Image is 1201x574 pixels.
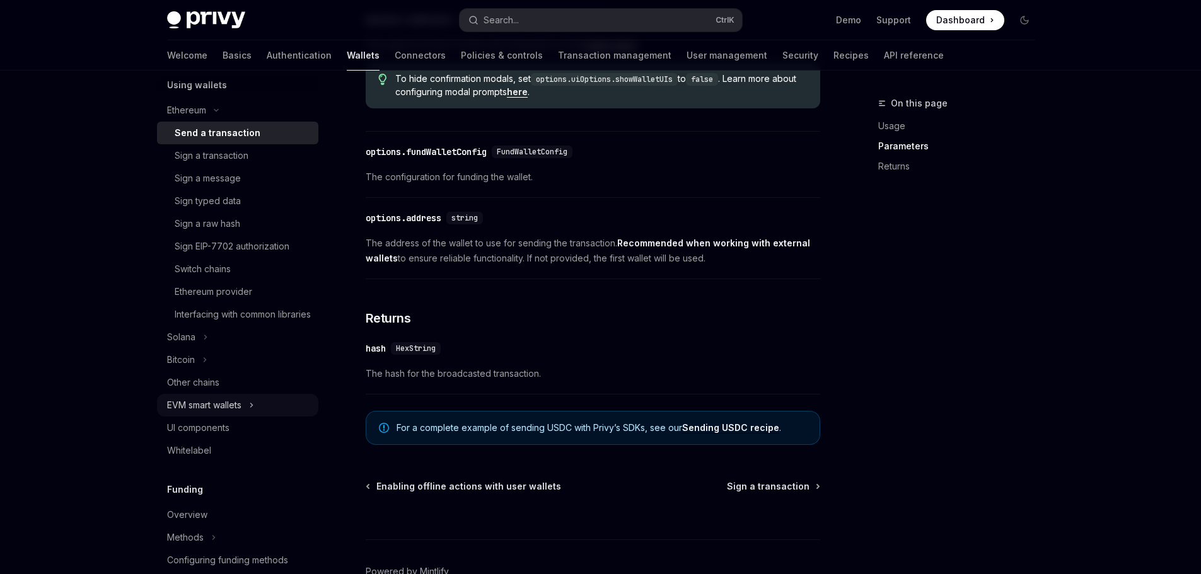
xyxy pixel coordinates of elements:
a: Whitelabel [157,439,318,462]
div: Ethereum [167,103,206,118]
span: The configuration for funding the wallet. [366,169,820,185]
a: Recipes [833,40,869,71]
div: Configuring funding methods [167,553,288,568]
code: options.uiOptions.showWalletUIs [531,73,678,86]
a: Sign EIP-7702 authorization [157,235,318,258]
a: Policies & controls [461,40,543,71]
div: EVM smart wallets [167,398,241,413]
a: UI components [157,416,318,439]
div: Overview [167,507,207,522]
h5: Funding [167,482,203,497]
div: Interfacing with common libraries [175,307,311,322]
a: here [507,86,528,98]
span: Returns [366,309,411,327]
div: Sign EIP-7702 authorization [175,239,289,254]
div: Solana [167,330,195,345]
span: string [451,213,478,223]
div: Sign typed data [175,193,241,209]
a: Send a transaction [157,122,318,144]
a: Support [876,14,911,26]
span: The address of the wallet to use for sending the transaction. to ensure reliable functionality. I... [366,236,820,266]
a: Sending USDC recipe [682,422,779,433]
span: For a complete example of sending USDC with Privy’s SDKs, see our . [397,422,807,434]
a: Configuring funding methods [157,549,318,571]
a: Usage [878,116,1045,136]
a: Transaction management [558,40,671,71]
a: Authentication [267,40,332,71]
img: dark logo [167,11,245,29]
div: Methods [167,530,204,545]
a: Wallets [347,40,380,71]
div: Sign a raw hash [175,216,240,231]
a: Overview [157,503,318,526]
span: Dashboard [936,14,985,26]
div: Ethereum provider [175,284,252,299]
a: Switch chains [157,258,318,280]
div: UI components [167,420,229,435]
div: Switch chains [175,261,231,277]
a: Other chains [157,371,318,394]
button: Toggle dark mode [1014,10,1035,30]
a: Sign a message [157,167,318,190]
a: User management [687,40,767,71]
a: Sign a raw hash [157,212,318,235]
a: Interfacing with common libraries [157,303,318,326]
a: Ethereum provider [157,280,318,303]
a: Sign a transaction [727,480,819,493]
a: API reference [884,40,944,71]
div: Search... [484,13,519,28]
span: Ctrl K [716,15,734,25]
div: Sign a message [175,171,241,186]
span: To hide confirmation modals, set to . Learn more about configuring modal prompts . [395,72,807,98]
div: Send a transaction [175,125,260,141]
div: Sign a transaction [175,148,248,163]
span: FundWalletConfig [497,147,567,157]
a: Sign a transaction [157,144,318,167]
div: options.fundWalletConfig [366,146,487,158]
div: Bitcoin [167,352,195,367]
div: Other chains [167,375,219,390]
span: Enabling offline actions with user wallets [376,480,561,493]
span: Sign a transaction [727,480,809,493]
a: Security [782,40,818,71]
a: Returns [878,156,1045,176]
a: Welcome [167,40,207,71]
code: false [686,73,718,86]
a: Sign typed data [157,190,318,212]
a: Demo [836,14,861,26]
a: Dashboard [926,10,1004,30]
button: Search...CtrlK [460,9,742,32]
span: On this page [891,96,948,111]
a: Enabling offline actions with user wallets [367,480,561,493]
div: hash [366,342,386,355]
div: options.address [366,212,441,224]
a: Basics [223,40,252,71]
div: Whitelabel [167,443,211,458]
a: Parameters [878,136,1045,156]
svg: Tip [378,74,387,85]
span: The hash for the broadcasted transaction. [366,366,820,381]
a: Connectors [395,40,446,71]
span: HexString [396,343,436,353]
svg: Note [379,423,389,433]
